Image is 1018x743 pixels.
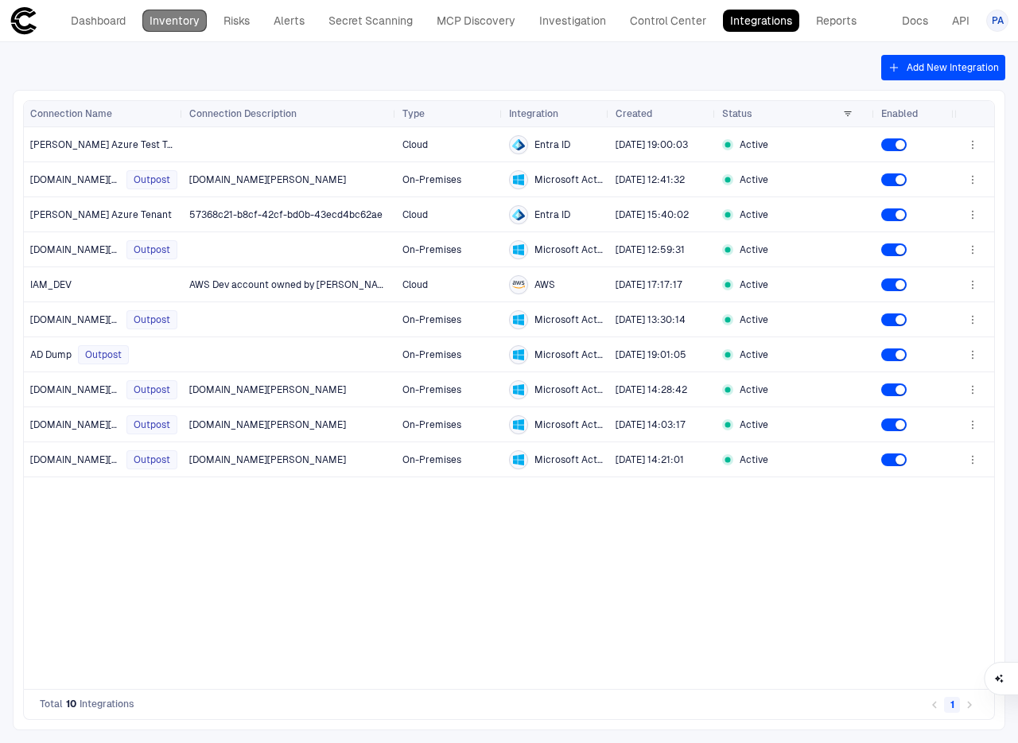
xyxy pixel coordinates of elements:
span: Outpost [134,383,170,396]
span: [PERSON_NAME] Azure Tenant [30,208,172,221]
span: Microsoft Active Directory [534,383,603,396]
nav: pagination navigation [926,694,978,714]
span: Active [740,173,768,186]
span: [DATE] 17:17:17 [616,279,682,290]
span: Cloud [402,139,428,150]
span: Cloud [402,279,428,290]
span: PA [992,14,1004,27]
span: Outpost [85,348,122,361]
span: Outpost [134,453,170,466]
span: Entra ID [534,208,570,221]
a: Risks [216,10,257,32]
a: Secret Scanning [321,10,420,32]
span: On-Premises [402,454,461,465]
span: Enabled [881,107,918,120]
span: Active [740,138,768,151]
span: On-Premises [402,174,461,185]
span: Cloud [402,209,428,220]
div: AWS [512,278,525,291]
span: Microsoft Active Directory [534,348,603,361]
span: [DOMAIN_NAME][PERSON_NAME] [30,383,120,396]
span: Microsoft Active Directory [534,453,603,466]
span: Entra ID [534,138,570,151]
span: Microsoft Active Directory [534,173,603,186]
span: [DOMAIN_NAME][PERSON_NAME] [30,243,120,256]
span: [DOMAIN_NAME][PERSON_NAME] [189,454,346,465]
span: Active [740,208,768,221]
span: Total [40,698,63,710]
span: Type [402,107,425,120]
span: Outpost [134,173,170,186]
span: Active [740,383,768,396]
a: MCP Discovery [429,10,523,32]
a: Reports [809,10,864,32]
span: [PERSON_NAME] Azure Test Tenant [30,138,177,151]
div: Microsoft Active Directory [512,313,525,326]
a: Docs [895,10,935,32]
span: On-Premises [402,384,461,395]
div: Microsoft Active Directory [512,418,525,431]
span: AWS Dev account owned by [PERSON_NAME] [189,279,395,290]
span: AD Dump [30,348,72,361]
span: IAM_DEV [30,278,72,291]
span: Outpost [134,418,170,431]
span: Integrations [80,698,134,710]
span: [DATE] 14:28:42 [616,384,687,395]
span: [DATE] 15:40:02 [616,209,689,220]
span: On-Premises [402,244,461,255]
span: [DOMAIN_NAME][PERSON_NAME] [30,173,120,186]
span: [DATE] 14:21:01 [616,454,684,465]
span: AWS [534,278,555,291]
button: page 1 [944,697,960,713]
span: On-Premises [402,349,461,360]
span: Active [740,348,768,361]
div: Entra ID [512,138,525,151]
span: [DATE] 19:00:03 [616,139,688,150]
span: Microsoft Active Directory [534,313,603,326]
span: 10 [66,698,76,710]
a: Alerts [266,10,312,32]
span: Status [722,107,752,120]
span: Created [616,107,652,120]
span: Connection Description [189,107,297,120]
a: Integrations [723,10,799,32]
a: Dashboard [64,10,133,32]
div: Microsoft Active Directory [512,383,525,396]
div: Microsoft Active Directory [512,173,525,186]
span: [DATE] 19:01:05 [616,349,686,360]
span: [DOMAIN_NAME][PERSON_NAME] [30,453,120,466]
a: Investigation [532,10,613,32]
span: [DOMAIN_NAME][PERSON_NAME] [189,174,346,185]
span: [DOMAIN_NAME][PERSON_NAME] [189,384,346,395]
a: Control Center [623,10,713,32]
div: Microsoft Active Directory [512,453,525,466]
span: Microsoft Active Directory [534,418,603,431]
span: [DATE] 12:41:32 [616,174,685,185]
span: On-Premises [402,419,461,430]
span: [DATE] 12:59:31 [616,244,685,255]
div: Entra ID [512,208,525,221]
button: PA [986,10,1008,32]
span: Active [740,418,768,431]
span: Active [740,278,768,291]
span: [DATE] 13:30:14 [616,314,686,325]
span: Active [740,313,768,326]
span: Active [740,243,768,256]
a: API [945,10,977,32]
div: Microsoft Active Directory [512,243,525,256]
span: Active [740,453,768,466]
span: 57368c21-b8cf-42cf-bd0b-43ecd4bc62ae [189,209,383,220]
span: Outpost [134,243,170,256]
div: Microsoft Active Directory [512,348,525,361]
span: On-Premises [402,314,461,325]
button: Add New Integration [881,55,1005,80]
span: [DOMAIN_NAME][PERSON_NAME] [189,419,346,430]
a: Inventory [142,10,207,32]
span: Integration [509,107,558,120]
span: Connection Name [30,107,112,120]
span: [DOMAIN_NAME][PERSON_NAME] [30,313,120,326]
span: [DOMAIN_NAME][PERSON_NAME] [30,418,120,431]
span: [DATE] 14:03:17 [616,419,686,430]
span: Microsoft Active Directory [534,243,603,256]
span: Outpost [134,313,170,326]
